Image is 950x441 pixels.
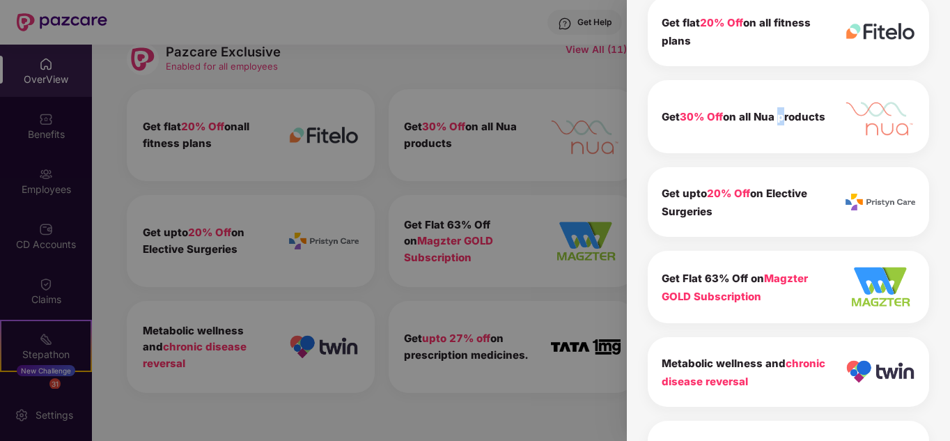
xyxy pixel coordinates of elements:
[662,357,825,388] b: Metabolic wellness and
[662,110,825,123] b: Get on all Nua products
[662,272,808,303] span: Magzter GOLD Subscription
[662,357,825,388] span: chronic disease reversal
[680,110,723,123] span: 30% Off
[846,359,915,384] img: icon
[700,16,743,29] span: 20% Off
[662,16,811,47] b: Get flat on all fitness plans
[707,187,750,200] span: 20% Off
[662,272,808,303] b: Get Flat 63% Off on
[846,194,915,211] img: icon
[662,187,807,218] b: Get upto on Elective Surgeries
[846,264,915,309] img: icon
[846,23,915,40] img: icon
[846,94,915,140] img: icon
